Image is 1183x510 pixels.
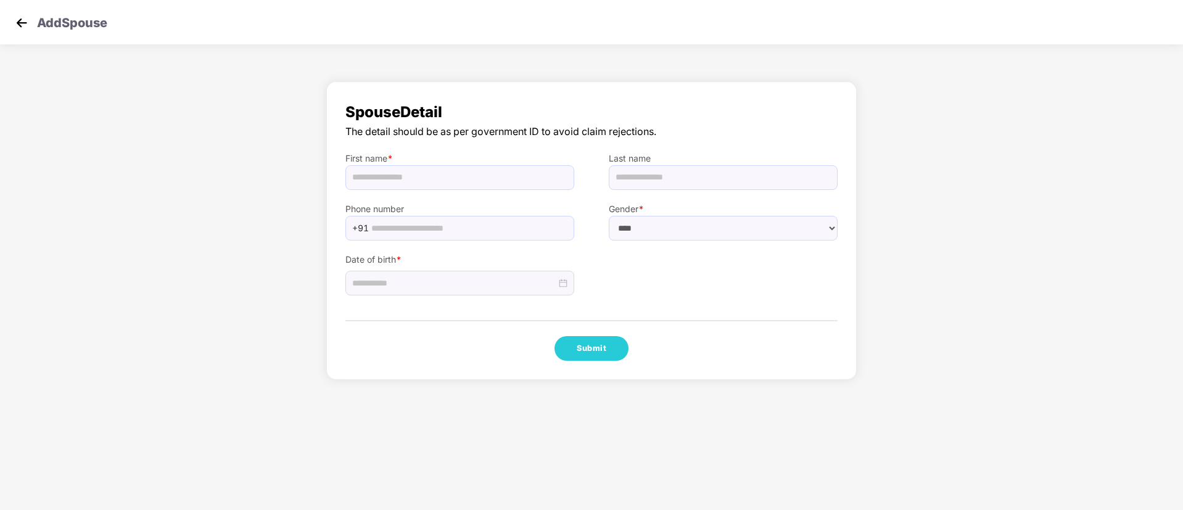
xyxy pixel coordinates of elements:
[345,253,574,266] label: Date of birth
[345,124,838,139] span: The detail should be as per government ID to avoid claim rejections.
[37,14,107,28] p: Add Spouse
[554,336,629,361] button: Submit
[12,14,31,32] img: svg+xml;base64,PHN2ZyB4bWxucz0iaHR0cDovL3d3dy53My5vcmcvMjAwMC9zdmciIHdpZHRoPSIzMCIgaGVpZ2h0PSIzMC...
[345,202,574,216] label: Phone number
[345,101,838,124] span: Spouse Detail
[609,202,838,216] label: Gender
[352,219,369,237] span: +91
[345,152,574,165] label: First name
[609,152,838,165] label: Last name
